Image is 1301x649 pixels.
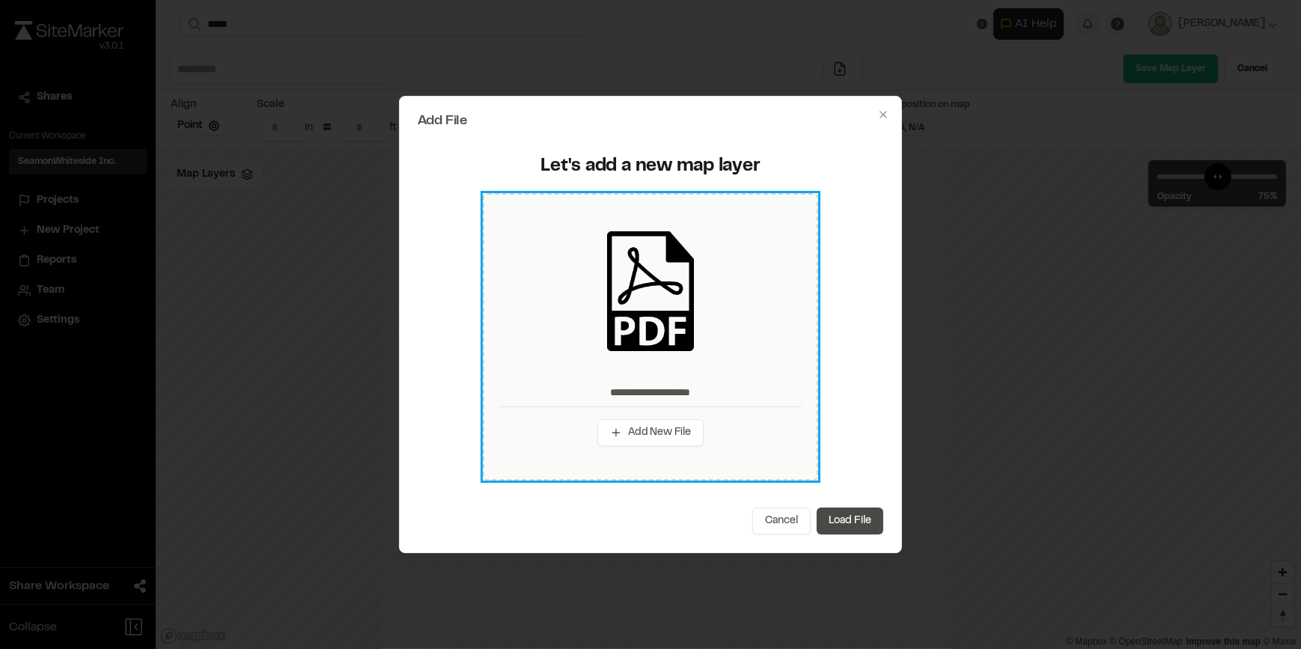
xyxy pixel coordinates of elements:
[597,419,704,446] button: Add New File
[483,193,818,481] div: Add New File
[427,155,874,179] div: Let's add a new map layer
[752,508,811,534] button: Cancel
[418,115,883,128] h2: Add File
[817,508,883,534] button: Load File
[591,231,710,351] img: pdf_black_icon.png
